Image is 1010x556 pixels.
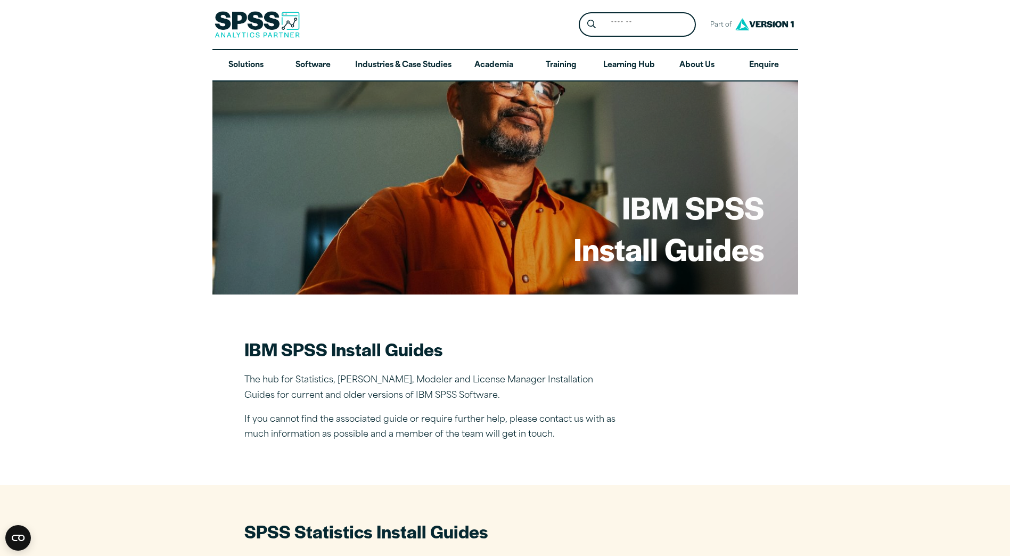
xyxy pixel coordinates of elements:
svg: Search magnifying glass icon [587,20,596,29]
form: Site Header Search Form [579,12,696,37]
a: Enquire [730,50,798,81]
a: Training [527,50,594,81]
img: Version1 Logo [733,14,796,34]
nav: Desktop version of site main menu [212,50,798,81]
a: Solutions [212,50,280,81]
h1: IBM SPSS Install Guides [573,186,764,269]
h2: IBM SPSS Install Guides [244,337,617,361]
img: SPSS Analytics Partner [215,11,300,38]
button: Search magnifying glass icon [581,15,601,35]
p: If you cannot find the associated guide or require further help, please contact us with as much i... [244,412,617,443]
a: Academia [460,50,527,81]
a: Industries & Case Studies [347,50,460,81]
a: Software [280,50,347,81]
span: Part of [704,18,733,33]
a: Learning Hub [595,50,663,81]
h2: SPSS Statistics Install Guides [244,519,766,543]
p: The hub for Statistics, [PERSON_NAME], Modeler and License Manager Installation Guides for curren... [244,373,617,404]
button: Open CMP widget [5,525,31,551]
a: About Us [663,50,730,81]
